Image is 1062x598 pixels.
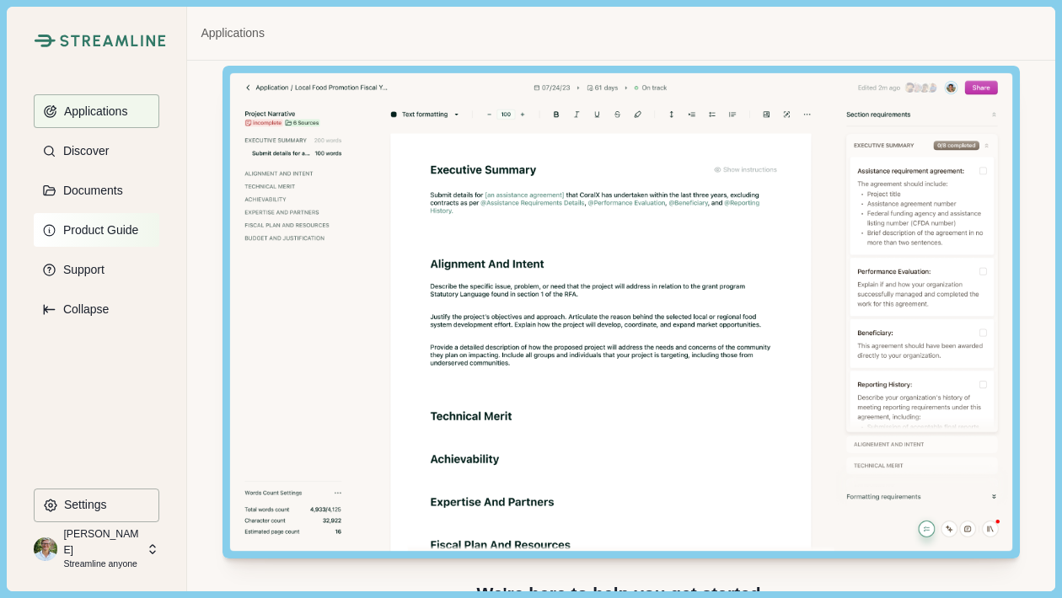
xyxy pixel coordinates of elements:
[34,489,159,528] a: Settings
[57,263,105,277] p: Support
[58,498,107,512] p: Settings
[63,526,141,558] p: [PERSON_NAME]
[34,292,159,326] button: Expand
[34,213,159,247] button: Product Guide
[57,223,139,238] p: Product Guide
[63,558,141,571] p: Streamline anyone
[58,104,128,119] p: Applications
[57,302,109,317] p: Collapse
[34,174,159,207] button: Documents
[34,253,159,286] button: Support
[34,34,55,47] img: Streamline Climate Logo
[201,24,265,42] a: Applications
[34,34,159,47] a: Streamline Climate LogoStreamline Climate Logo
[34,489,159,522] button: Settings
[57,184,123,198] p: Documents
[57,144,109,158] p: Discover
[34,94,159,128] button: Applications
[60,35,166,47] img: Streamline Climate Logo
[34,134,159,168] button: Discover
[223,66,1019,558] img: Streamline Editor Demo
[34,537,57,561] img: profile picture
